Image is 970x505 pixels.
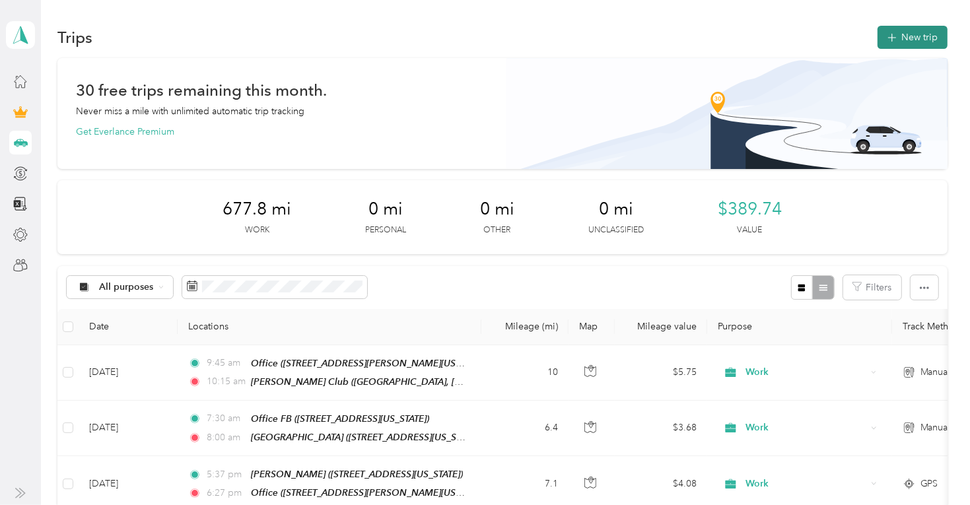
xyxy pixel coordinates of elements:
td: [DATE] [79,345,178,401]
span: [PERSON_NAME] Club ([GEOGRAPHIC_DATA], [US_STATE]) [251,376,501,387]
span: Work [745,421,866,435]
p: Other [484,224,511,236]
th: Purpose [707,309,892,345]
td: $5.75 [615,345,707,401]
span: 6:27 pm [207,486,244,500]
th: Map [569,309,615,345]
span: Manual [920,365,950,380]
p: Personal [365,224,406,236]
span: [GEOGRAPHIC_DATA] ([STREET_ADDRESS][US_STATE]) [251,432,481,443]
span: All purposes [99,283,154,292]
span: [PERSON_NAME] ([STREET_ADDRESS][US_STATE]) [251,469,463,479]
p: Work [245,224,269,236]
p: Value [738,224,763,236]
span: Office FB ([STREET_ADDRESS][US_STATE]) [251,413,429,424]
button: Get Everlance Premium [76,125,174,139]
td: $3.68 [615,401,707,456]
span: Office ([STREET_ADDRESS][PERSON_NAME][US_STATE]) [251,487,490,498]
span: 10:15 am [207,374,244,389]
span: 5:37 pm [207,467,244,482]
span: 7:30 am [207,411,244,426]
span: Work [745,477,866,491]
td: 10 [481,345,569,401]
th: Date [79,309,178,345]
th: Mileage (mi) [481,309,569,345]
span: 0 mi [480,199,514,220]
td: 6.4 [481,401,569,456]
iframe: Everlance-gr Chat Button Frame [896,431,970,505]
span: 9:45 am [207,356,244,370]
span: 8:00 am [207,430,244,445]
button: New trip [878,26,948,49]
span: Work [745,365,866,380]
span: Office ([STREET_ADDRESS][PERSON_NAME][US_STATE]) [251,358,490,369]
span: $389.74 [718,199,782,220]
span: 0 mi [368,199,403,220]
h1: Trips [57,30,92,44]
th: Mileage value [615,309,707,345]
span: 0 mi [599,199,633,220]
button: Filters [843,275,901,300]
span: 677.8 mi [223,199,291,220]
span: Manual [920,421,950,435]
img: Banner [506,58,948,169]
p: Unclassified [588,224,644,236]
p: Never miss a mile with unlimited automatic trip tracking [76,104,304,118]
td: [DATE] [79,401,178,456]
h1: 30 free trips remaining this month. [76,83,327,97]
th: Locations [178,309,481,345]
